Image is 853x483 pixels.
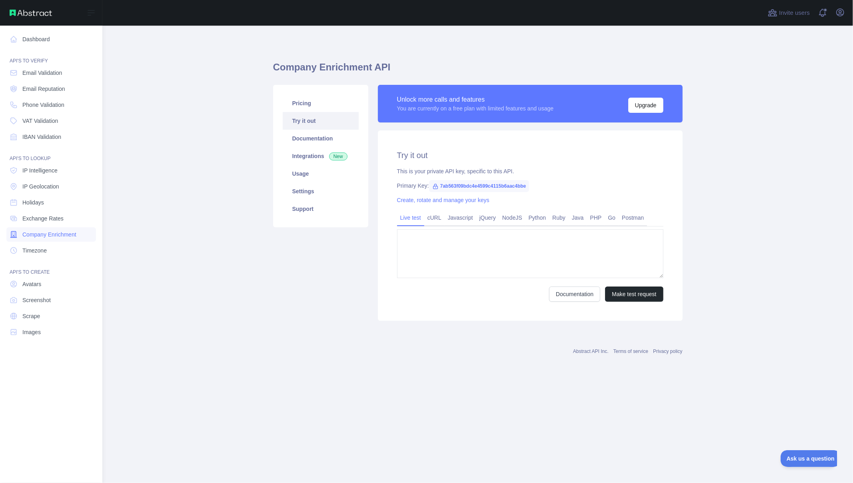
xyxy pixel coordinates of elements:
[397,167,663,175] div: This is your private API key, specific to this API.
[273,61,683,80] h1: Company Enrichment API
[6,163,96,178] a: IP Intelligence
[445,211,476,224] a: Javascript
[22,117,58,125] span: VAT Validation
[283,165,359,182] a: Usage
[22,214,64,222] span: Exchange Rates
[6,243,96,258] a: Timezone
[6,325,96,339] a: Images
[653,349,682,354] a: Privacy policy
[22,133,61,141] span: IBAN Validation
[605,287,663,302] button: Make test request
[397,197,489,203] a: Create, rotate and manage your keys
[22,280,41,288] span: Avatars
[397,104,554,112] div: You are currently on a free plan with limited features and usage
[283,94,359,112] a: Pricing
[10,10,52,16] img: Abstract API
[6,48,96,64] div: API'S TO VERIFY
[6,227,96,242] a: Company Enrichment
[781,450,837,467] iframe: Toggle Customer Support
[397,150,663,161] h2: Try it out
[22,328,41,336] span: Images
[283,112,359,130] a: Try it out
[569,211,587,224] a: Java
[424,211,445,224] a: cURL
[6,146,96,162] div: API'S TO LOOKUP
[6,32,96,46] a: Dashboard
[6,82,96,96] a: Email Reputation
[22,230,76,238] span: Company Enrichment
[22,85,65,93] span: Email Reputation
[397,182,663,190] div: Primary Key:
[22,166,58,174] span: IP Intelligence
[766,6,811,19] button: Invite users
[22,69,62,77] span: Email Validation
[499,211,525,224] a: NodeJS
[6,66,96,80] a: Email Validation
[6,309,96,323] a: Scrape
[397,211,424,224] a: Live test
[525,211,549,224] a: Python
[6,277,96,291] a: Avatars
[283,130,359,147] a: Documentation
[22,198,44,206] span: Holidays
[283,182,359,200] a: Settings
[587,211,605,224] a: PHP
[628,98,663,113] button: Upgrade
[476,211,499,224] a: jQuery
[22,296,51,304] span: Screenshot
[6,293,96,307] a: Screenshot
[397,95,554,104] div: Unlock more calls and features
[779,8,810,18] span: Invite users
[549,211,569,224] a: Ruby
[605,211,619,224] a: Go
[6,130,96,144] a: IBAN Validation
[6,179,96,194] a: IP Geolocation
[329,152,348,160] span: New
[22,312,40,320] span: Scrape
[22,101,64,109] span: Phone Validation
[22,182,59,190] span: IP Geolocation
[573,349,609,354] a: Abstract API Inc.
[22,247,47,255] span: Timezone
[6,259,96,275] div: API'S TO CREATE
[6,211,96,226] a: Exchange Rates
[429,180,529,192] span: 7ab563f09bdc4e4599c4115b6aac4bbe
[613,349,648,354] a: Terms of service
[6,98,96,112] a: Phone Validation
[619,211,647,224] a: Postman
[6,195,96,210] a: Holidays
[6,114,96,128] a: VAT Validation
[283,147,359,165] a: Integrations New
[283,200,359,218] a: Support
[549,287,600,302] a: Documentation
